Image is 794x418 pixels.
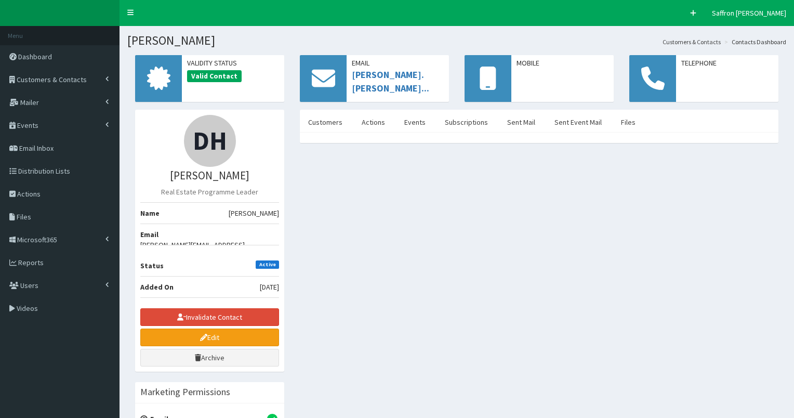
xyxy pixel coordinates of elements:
[436,111,496,133] a: Subscriptions
[17,189,41,199] span: Actions
[260,282,279,292] span: [DATE]
[187,70,242,83] span: Valid Contact
[19,143,54,153] span: Email Inbox
[187,58,279,68] span: Validity Status
[256,260,279,269] span: Active
[546,111,610,133] a: Sent Event Mail
[300,111,351,133] a: Customers
[140,329,279,346] a: Edit
[18,166,70,176] span: Distribution Lists
[17,121,38,130] span: Events
[663,37,721,46] a: Customers & Contacts
[140,230,158,239] b: Email
[140,308,279,326] button: Invalidate Contact
[352,58,444,68] span: Email
[20,98,39,107] span: Mailer
[722,37,786,46] li: Contacts Dashboard
[17,75,87,84] span: Customers & Contacts
[140,169,279,181] h3: [PERSON_NAME]
[140,187,279,197] p: Real Estate Programme Leader
[352,69,429,94] a: [PERSON_NAME].[PERSON_NAME]...
[17,304,38,313] span: Videos
[140,349,279,367] a: Archive
[18,52,52,61] span: Dashboard
[18,258,44,267] span: Reports
[140,261,164,270] b: Status
[140,240,279,260] span: [PERSON_NAME][EMAIL_ADDRESS][PERSON_NAME][DOMAIN_NAME]
[353,111,393,133] a: Actions
[140,387,230,397] h3: Marketing Permissions
[396,111,434,133] a: Events
[17,212,31,221] span: Files
[193,124,227,157] span: DH
[127,34,786,47] h1: [PERSON_NAME]
[681,58,773,68] span: Telephone
[712,8,786,18] span: Saffron [PERSON_NAME]
[17,235,57,244] span: Microsoft365
[517,58,608,68] span: Mobile
[20,281,38,290] span: Users
[140,208,160,218] b: Name
[499,111,544,133] a: Sent Mail
[613,111,644,133] a: Files
[229,208,279,218] span: [PERSON_NAME]
[140,282,174,292] b: Added On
